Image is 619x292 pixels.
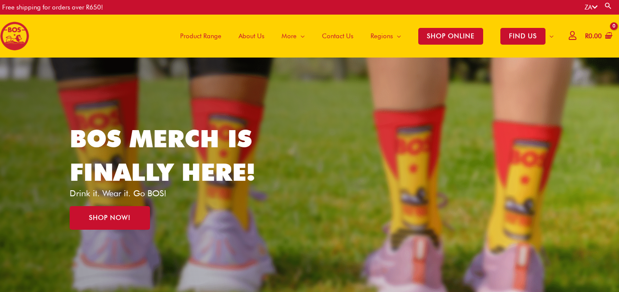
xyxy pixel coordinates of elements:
span: More [282,23,297,49]
a: SHOP NOW! [70,206,150,230]
span: R [585,32,588,40]
bdi: 0.00 [585,32,602,40]
a: Regions [362,15,410,58]
span: FIND US [500,28,545,45]
a: About Us [230,15,273,58]
a: ZA [585,3,598,11]
a: Search button [604,2,613,10]
nav: Site Navigation [165,15,562,58]
a: BOS MERCH IS FINALLY HERE! [70,124,255,186]
p: Drink it. Wear it. Go BOS! [70,189,268,198]
span: SHOP NOW! [89,215,131,221]
span: Product Range [180,23,221,49]
span: Regions [371,23,393,49]
span: SHOP ONLINE [418,28,483,45]
a: Contact Us [313,15,362,58]
a: View Shopping Cart, empty [583,27,613,46]
span: Contact Us [322,23,353,49]
a: More [273,15,313,58]
a: SHOP ONLINE [410,15,492,58]
span: About Us [239,23,264,49]
a: Product Range [172,15,230,58]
